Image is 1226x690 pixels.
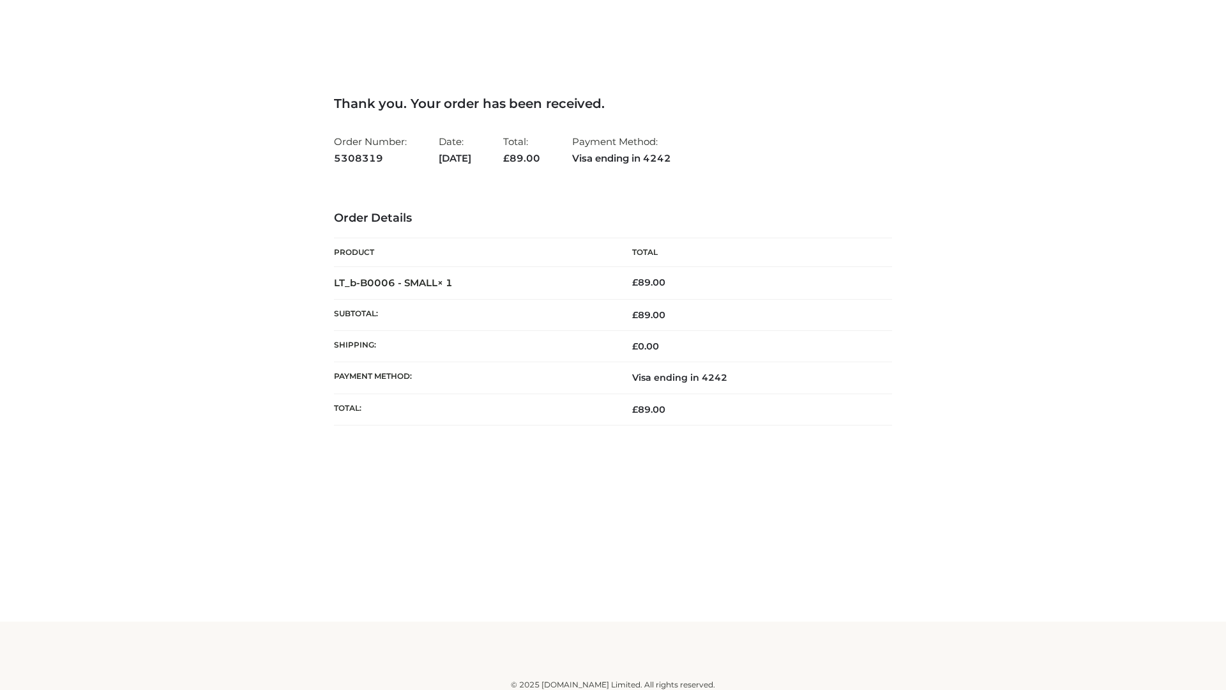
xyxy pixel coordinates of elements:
span: 89.00 [503,152,540,164]
span: £ [632,277,638,288]
li: Order Number: [334,130,407,169]
strong: × 1 [437,277,453,289]
span: £ [632,341,638,352]
span: £ [632,404,638,415]
li: Total: [503,130,540,169]
bdi: 89.00 [632,277,665,288]
span: £ [632,309,638,321]
span: 89.00 [632,309,665,321]
th: Shipping: [334,331,613,362]
th: Total [613,238,892,267]
th: Product [334,238,613,267]
th: Subtotal: [334,299,613,330]
strong: [DATE] [439,150,471,167]
bdi: 0.00 [632,341,659,352]
span: £ [503,152,510,164]
li: Date: [439,130,471,169]
strong: LT_b-B0006 - SMALL [334,277,453,289]
h3: Order Details [334,211,892,226]
td: Visa ending in 4242 [613,362,892,394]
li: Payment Method: [572,130,671,169]
h3: Thank you. Your order has been received. [334,96,892,111]
th: Total: [334,394,613,425]
th: Payment method: [334,362,613,394]
strong: 5308319 [334,150,407,167]
span: 89.00 [632,404,665,415]
strong: Visa ending in 4242 [572,150,671,167]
